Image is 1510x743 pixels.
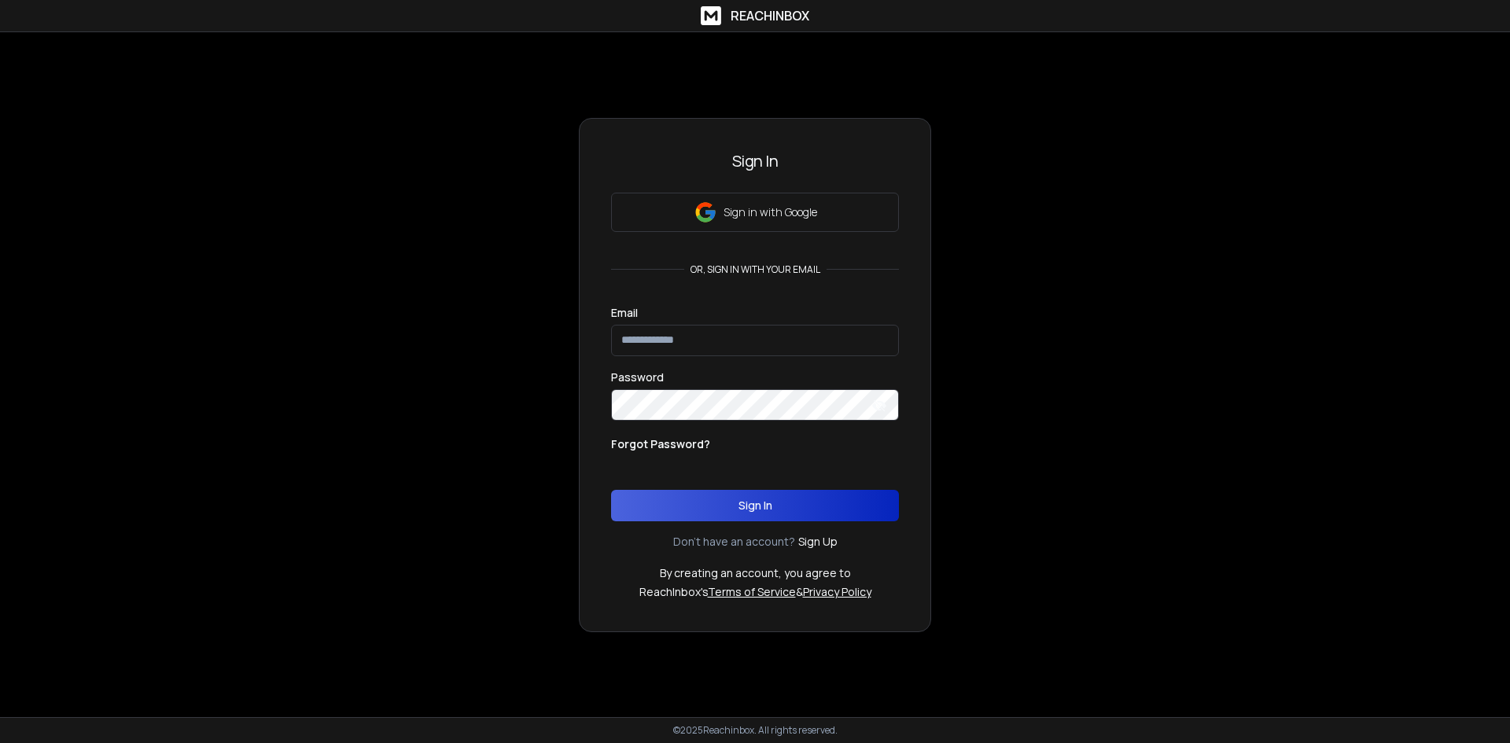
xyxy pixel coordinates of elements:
[724,204,817,220] p: Sign in with Google
[639,584,871,600] p: ReachInbox's &
[798,534,838,550] a: Sign Up
[611,307,638,318] label: Email
[611,372,664,383] label: Password
[673,724,838,737] p: © 2025 Reachinbox. All rights reserved.
[708,584,796,599] a: Terms of Service
[731,6,809,25] h1: ReachInbox
[611,490,899,521] button: Sign In
[803,584,871,599] a: Privacy Policy
[701,6,809,25] a: ReachInbox
[611,150,899,172] h3: Sign In
[611,193,899,232] button: Sign in with Google
[673,534,795,550] p: Don't have an account?
[660,565,851,581] p: By creating an account, you agree to
[611,436,710,452] p: Forgot Password?
[684,263,827,276] p: or, sign in with your email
